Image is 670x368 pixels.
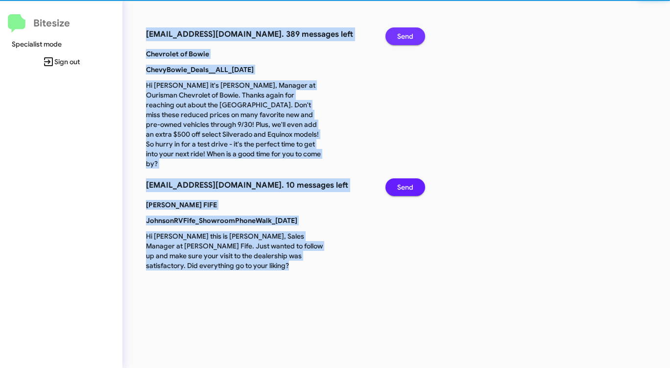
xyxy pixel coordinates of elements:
[385,27,425,45] button: Send
[8,53,115,71] span: Sign out
[146,27,371,41] h3: [EMAIL_ADDRESS][DOMAIN_NAME]. 389 messages left
[385,178,425,196] button: Send
[8,14,70,33] a: Bitesize
[397,178,413,196] span: Send
[146,216,297,225] b: JohnsonRVFife_ShowroomPhoneWalk_[DATE]
[139,231,330,270] p: Hi [PERSON_NAME] this is [PERSON_NAME], Sales Manager at [PERSON_NAME] Fife. Just wanted to follo...
[146,65,254,74] b: ChevyBowie_Deals__ALL_[DATE]
[146,200,217,209] b: [PERSON_NAME] FIFE
[397,27,413,45] span: Send
[146,49,209,58] b: Chevrolet of Bowie
[139,80,330,169] p: Hi [PERSON_NAME] it's [PERSON_NAME], Manager at Ourisman Chevrolet of Bowie. Thanks again for rea...
[146,178,371,192] h3: [EMAIL_ADDRESS][DOMAIN_NAME]. 10 messages left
